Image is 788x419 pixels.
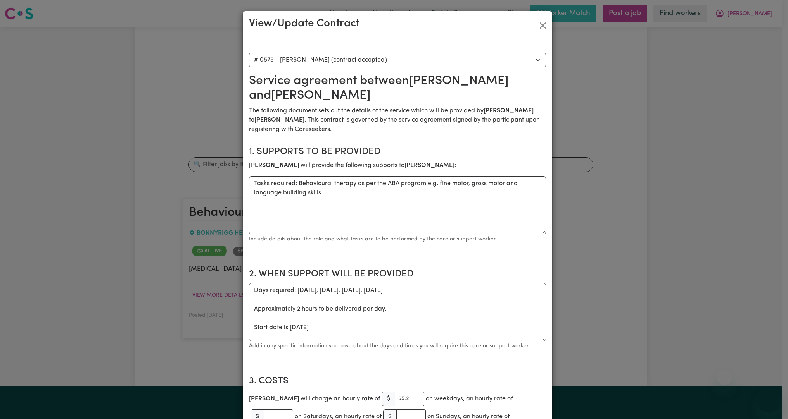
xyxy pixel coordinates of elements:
iframe: Close message [717,369,732,385]
h2: 3. Costs [249,376,546,387]
b: [PERSON_NAME] [404,162,454,168]
small: Add in any specific information you have about the days and times you will require this care or s... [249,343,530,349]
iframe: Button to launch messaging window [757,388,782,413]
button: Close [537,19,549,32]
h2: Service agreement between [PERSON_NAME] and [PERSON_NAME] [249,74,546,103]
b: [PERSON_NAME] [254,117,304,123]
small: Include details about the role and what tasks are to be performed by the care or support worker [249,236,496,242]
h3: View/Update Contract [249,17,359,31]
h2: 2. When support will be provided [249,269,546,280]
textarea: Days required: [DATE], [DATE], [DATE], [DATE] Approximately 2 hours to be delivered per day. Star... [249,283,546,341]
span: $ [382,392,395,406]
p: The following document sets out the details of the service which will be provided by to . This co... [249,106,546,134]
p: will provide the following supports to : [249,161,546,170]
b: [PERSON_NAME] [249,396,301,402]
textarea: Tasks required: Behavioural therapy as per the ABA program e.g. fine motor, gross motor and langu... [249,176,546,234]
h2: 1. Supports to be provided [249,146,546,158]
b: [PERSON_NAME] [484,108,534,114]
b: [PERSON_NAME] [249,162,301,168]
